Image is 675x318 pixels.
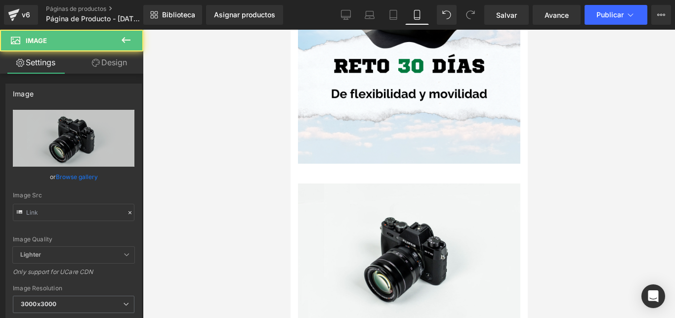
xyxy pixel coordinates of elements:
button: Rehacer [461,5,480,25]
a: Avance [533,5,581,25]
span: Avance [545,10,569,20]
span: Publicar [596,11,624,19]
div: v6 [20,8,32,21]
b: Lighter [20,251,41,258]
a: v6 [4,5,38,25]
a: Nueva biblioteca [143,5,202,25]
span: Salvar [496,10,517,20]
div: or [13,172,134,182]
div: Image [13,84,34,98]
a: Escritorio [334,5,358,25]
div: Abre Intercom Messenger [641,284,665,308]
span: Biblioteca [162,10,195,19]
a: Móvil [405,5,429,25]
button: Deshacer [437,5,457,25]
span: Image [26,37,47,45]
div: Image Quality [13,236,134,243]
a: Laptop [358,5,381,25]
a: Comprimido [381,5,405,25]
a: Browse gallery [56,168,98,185]
div: Image Src [13,192,134,199]
div: Image Resolution [13,285,134,292]
button: Más [651,5,671,25]
div: Asignar productos [214,11,275,19]
input: Link [13,204,134,221]
b: 3000x3000 [21,300,56,308]
a: Design [74,51,145,74]
div: Only support for UCare CDN [13,268,134,282]
a: Páginas de productos [46,5,160,13]
span: Página de Producto - [DATE] 23:26:29 [46,15,141,23]
button: Publicar [585,5,647,25]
